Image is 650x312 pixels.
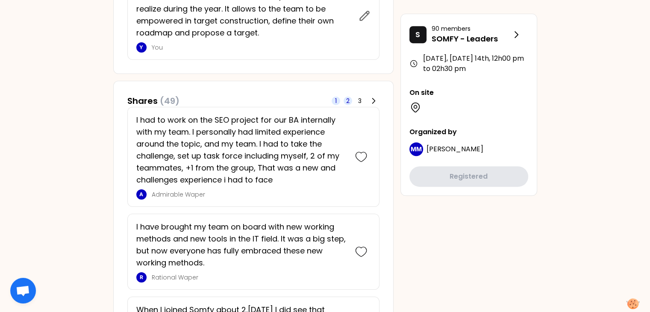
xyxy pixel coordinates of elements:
p: You [152,43,353,52]
span: 3 [358,97,362,105]
p: I had to work on the SEO project for our BA internally with my team. I personally had limited exp... [136,114,347,186]
p: S [415,29,420,41]
p: 90 members [432,24,511,33]
h3: Shares [127,95,179,107]
p: Rational Waper [152,273,347,282]
div: Ouvrir le chat [10,278,36,303]
div: [DATE], [DATE] 14th , 12h00 pm to 02h30 pm [409,53,528,74]
p: MM [411,145,422,153]
p: Organized by [409,127,528,137]
span: 1 [335,97,337,105]
span: 2 [346,97,350,105]
p: R [140,274,143,281]
p: I have brought my team on board with new working methods and new tools in the IT field. It was a ... [136,221,347,269]
p: Y [139,44,143,51]
span: [PERSON_NAME] [426,144,483,154]
p: On site [409,88,528,98]
p: SOMFY - Leaders [432,33,511,45]
p: Admirable Waper [152,190,347,199]
span: (49) [160,95,179,107]
button: Registered [409,166,528,187]
p: A [139,191,143,198]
